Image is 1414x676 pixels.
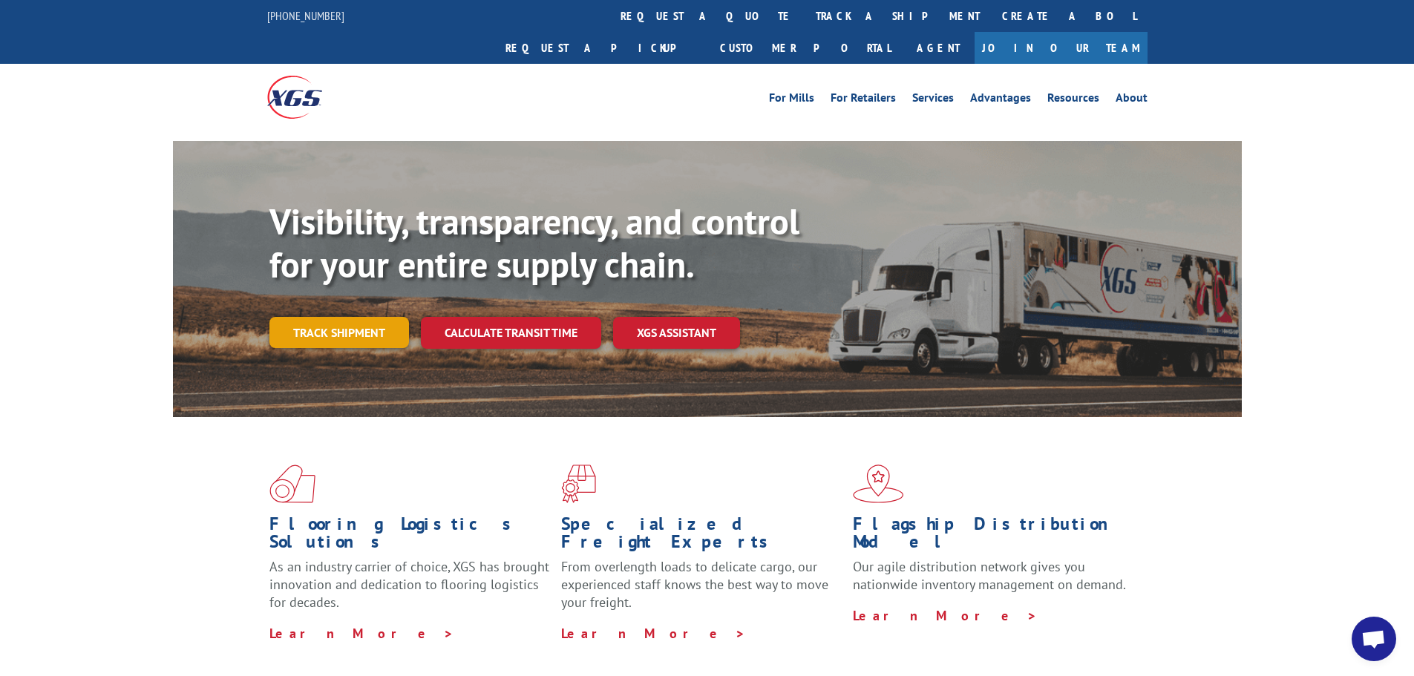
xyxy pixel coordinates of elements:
[970,92,1031,108] a: Advantages
[853,558,1126,593] span: Our agile distribution network gives you nationwide inventory management on demand.
[561,625,746,642] a: Learn More >
[853,465,904,503] img: xgs-icon-flagship-distribution-model-red
[613,317,740,349] a: XGS ASSISTANT
[1352,617,1396,661] div: Open chat
[494,32,709,64] a: Request a pickup
[269,558,549,611] span: As an industry carrier of choice, XGS has brought innovation and dedication to flooring logistics...
[902,32,975,64] a: Agent
[269,317,409,348] a: Track shipment
[975,32,1148,64] a: Join Our Team
[561,465,596,503] img: xgs-icon-focused-on-flooring-red
[561,558,842,624] p: From overlength loads to delicate cargo, our experienced staff knows the best way to move your fr...
[769,92,814,108] a: For Mills
[853,515,1133,558] h1: Flagship Distribution Model
[269,625,454,642] a: Learn More >
[561,515,842,558] h1: Specialized Freight Experts
[831,92,896,108] a: For Retailers
[267,8,344,23] a: [PHONE_NUMBER]
[269,515,550,558] h1: Flooring Logistics Solutions
[269,465,315,503] img: xgs-icon-total-supply-chain-intelligence-red
[421,317,601,349] a: Calculate transit time
[269,198,799,287] b: Visibility, transparency, and control for your entire supply chain.
[1047,92,1099,108] a: Resources
[1116,92,1148,108] a: About
[853,607,1038,624] a: Learn More >
[912,92,954,108] a: Services
[709,32,902,64] a: Customer Portal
